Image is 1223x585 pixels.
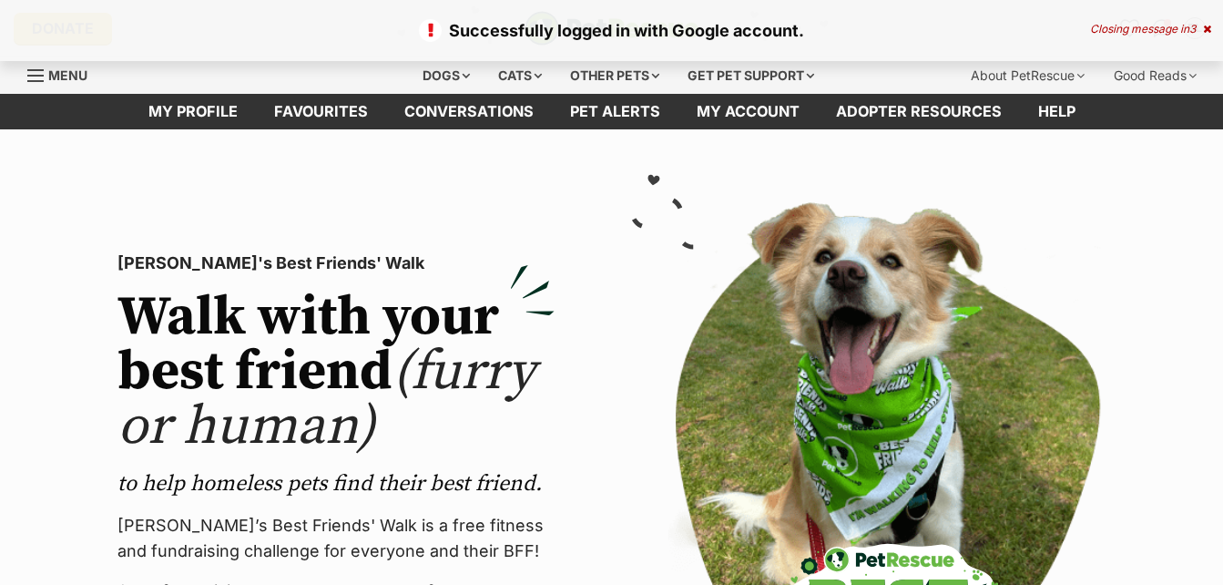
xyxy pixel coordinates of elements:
[1101,57,1209,94] div: Good Reads
[552,94,678,129] a: Pet alerts
[410,57,483,94] div: Dogs
[678,94,818,129] a: My account
[256,94,386,129] a: Favourites
[557,57,672,94] div: Other pets
[958,57,1097,94] div: About PetRescue
[48,67,87,83] span: Menu
[130,94,256,129] a: My profile
[27,57,100,90] a: Menu
[1020,94,1094,129] a: Help
[117,469,555,498] p: to help homeless pets find their best friend.
[117,338,535,461] span: (furry or human)
[117,513,555,564] p: [PERSON_NAME]’s Best Friends' Walk is a free fitness and fundraising challenge for everyone and t...
[386,94,552,129] a: conversations
[117,251,555,276] p: [PERSON_NAME]'s Best Friends' Walk
[675,57,827,94] div: Get pet support
[485,57,555,94] div: Cats
[117,291,555,455] h2: Walk with your best friend
[818,94,1020,129] a: Adopter resources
